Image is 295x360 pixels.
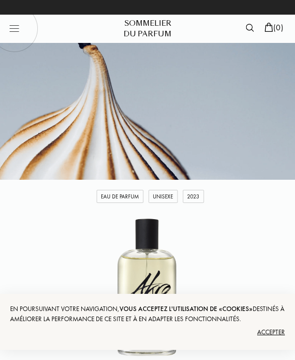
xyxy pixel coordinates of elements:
div: 2023 [183,190,204,203]
div: Unisexe [148,190,178,203]
div: Accepter [10,324,285,340]
img: cart.svg [265,23,273,32]
span: vous acceptez l'utilisation de «cookies» [120,304,253,313]
div: Sommelier [113,18,182,29]
img: search_icn.svg [246,24,254,32]
div: Eau de Parfum [96,190,143,203]
div: du Parfum [113,29,182,39]
span: ( 0 ) [273,22,283,33]
div: En poursuivant votre navigation, destinés à améliorer la performance de ce site et à en adapter l... [10,304,285,324]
